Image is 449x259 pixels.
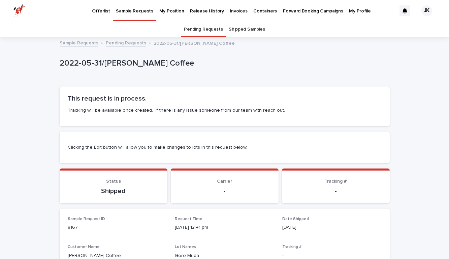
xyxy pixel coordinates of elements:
p: 2022-05-31/[PERSON_NAME] Coffee [60,59,387,68]
span: Tracking # [324,179,347,184]
span: Status [106,179,121,184]
a: Pending Requests [106,39,146,46]
a: Sample Requests [60,39,98,46]
div: JK [421,5,432,16]
span: Request Time [175,217,202,221]
p: - [290,187,382,195]
h2: This request is in process. [68,95,382,103]
a: Pending Requests [184,22,223,37]
p: Clicking the Edit button will allow you to make changes to lots in this request below. [68,144,382,150]
p: 2022-05-31/[PERSON_NAME] Coffee [154,39,235,46]
p: - [179,187,270,195]
img: zttTXibQQrCfv9chImQE [13,4,25,17]
span: Lot Names [175,245,196,249]
span: Date Shipped [282,217,309,221]
span: Carrier [217,179,232,184]
a: Shipped Samples [229,22,265,37]
p: 8167 [68,224,167,231]
span: Tracking # [282,245,301,249]
span: Customer Name [68,245,100,249]
p: Tracking will be available once created. If there is any issue someone from our team with reach out. [68,107,382,113]
p: [DATE] [282,224,382,231]
p: Shipped [68,187,159,195]
span: Sample Request ID [68,217,105,221]
p: [DATE] 12:41 pm [175,224,274,231]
